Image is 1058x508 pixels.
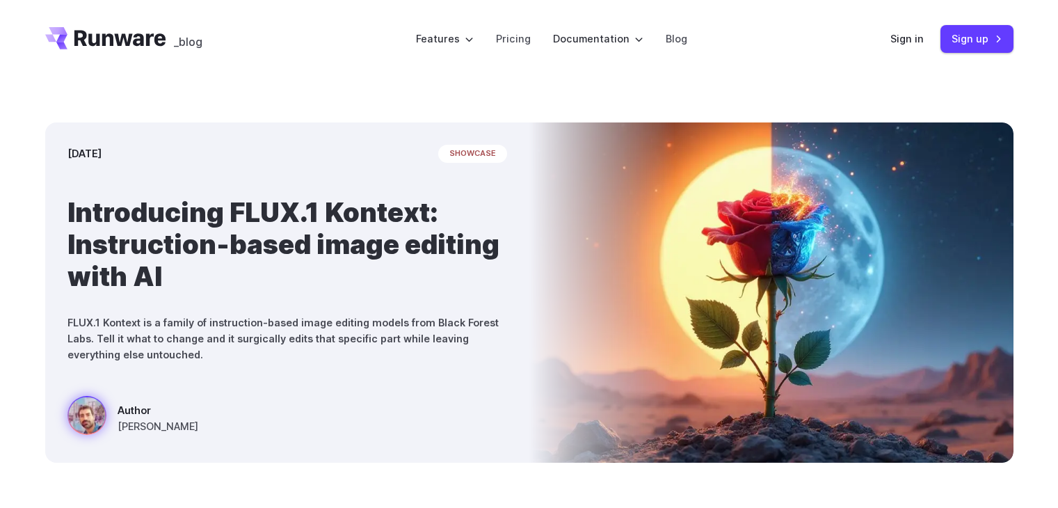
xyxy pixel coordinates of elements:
label: Documentation [553,31,643,47]
img: Surreal rose in a desert landscape, split between day and night with the sun and moon aligned beh... [529,122,1013,463]
a: Blog [666,31,687,47]
p: FLUX.1 Kontext is a family of instruction-based image editing models from Black Forest Labs. Tell... [67,315,507,363]
a: Go to / [45,27,166,49]
a: Sign up [940,25,1013,52]
a: Sign in [890,31,924,47]
label: Features [416,31,474,47]
time: [DATE] [67,145,102,161]
span: Author [118,402,198,418]
a: Pricing [496,31,531,47]
a: Surreal rose in a desert landscape, split between day and night with the sun and moon aligned beh... [67,396,198,440]
span: _blog [174,36,202,47]
a: _blog [174,27,202,49]
h1: Introducing FLUX.1 Kontext: Instruction-based image editing with AI [67,196,507,292]
span: [PERSON_NAME] [118,418,198,434]
span: showcase [438,145,507,163]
